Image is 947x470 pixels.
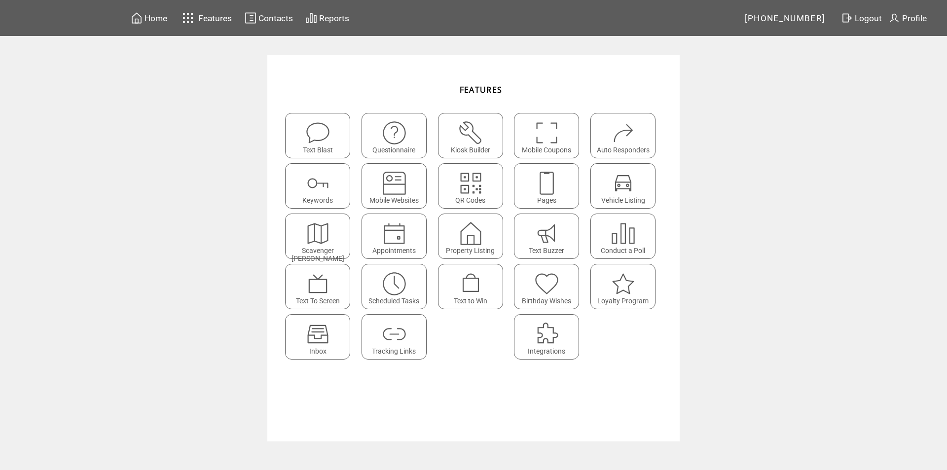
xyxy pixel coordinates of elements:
img: links.svg [381,321,407,347]
a: Loyalty Program [590,264,662,309]
span: Scheduled Tasks [368,297,419,305]
img: mobile-websites.svg [381,170,407,196]
span: Home [145,13,167,23]
span: Property Listing [446,247,495,254]
img: Inbox.svg [305,321,331,347]
span: QR Codes [455,196,485,204]
a: Text Blast [285,113,357,158]
img: features.svg [180,10,197,26]
span: Text to Win [454,297,487,305]
span: [PHONE_NUMBER] [745,13,826,23]
a: Mobile Coupons [514,113,585,158]
span: Loyalty Program [597,297,649,305]
span: Reports [319,13,349,23]
img: vehicle-listing.svg [610,170,636,196]
span: Features [198,13,232,23]
a: Logout [839,10,887,26]
a: Reports [304,10,351,26]
img: home.svg [131,12,143,24]
a: Contacts [243,10,294,26]
span: Birthday Wishes [522,297,571,305]
img: text-to-win.svg [458,271,484,297]
span: Tracking Links [372,347,416,355]
img: appointments.svg [381,220,407,247]
span: Keywords [302,196,333,204]
span: Conduct a Poll [601,247,645,254]
span: Questionnaire [372,146,415,154]
span: Inbox [309,347,327,355]
a: Scheduled Tasks [362,264,433,309]
span: Text To Screen [296,297,340,305]
span: Integrations [528,347,565,355]
span: Kiosk Builder [451,146,490,154]
img: keywords.svg [305,170,331,196]
a: Tracking Links [362,314,433,360]
span: Appointments [372,247,416,254]
span: Contacts [258,13,293,23]
span: Mobile Websites [369,196,419,204]
a: Text Buzzer [514,214,585,259]
img: exit.svg [841,12,853,24]
a: Birthday Wishes [514,264,585,309]
a: Keywords [285,163,357,209]
img: auto-responders.svg [610,120,636,146]
span: Vehicle Listing [601,196,645,204]
img: coupons.svg [534,120,560,146]
a: Pages [514,163,585,209]
a: Conduct a Poll [590,214,662,259]
a: Property Listing [438,214,510,259]
span: Pages [537,196,556,204]
span: Auto Responders [597,146,650,154]
img: scheduled-tasks.svg [381,271,407,297]
a: Appointments [362,214,433,259]
img: text-blast.svg [305,120,331,146]
img: profile.svg [888,12,900,24]
img: qr.svg [458,170,484,196]
a: Inbox [285,314,357,360]
img: text-buzzer.svg [534,220,560,247]
a: Profile [887,10,928,26]
span: Logout [855,13,882,23]
a: Kiosk Builder [438,113,510,158]
span: FEATURES [460,84,503,95]
a: Vehicle Listing [590,163,662,209]
img: loyalty-program.svg [610,271,636,297]
img: birthday-wishes.svg [534,271,560,297]
span: Scavenger [PERSON_NAME] [291,247,344,262]
a: Integrations [514,314,585,360]
a: Questionnaire [362,113,433,158]
span: Mobile Coupons [522,146,571,154]
a: Features [178,8,234,28]
img: integrations.svg [534,321,560,347]
img: chart.svg [305,12,317,24]
img: text-to-screen.svg [305,271,331,297]
img: poll.svg [610,220,636,247]
img: property-listing.svg [458,220,484,247]
img: questionnaire.svg [381,120,407,146]
a: Mobile Websites [362,163,433,209]
img: tool%201.svg [458,120,484,146]
a: Text to Win [438,264,510,309]
a: Text To Screen [285,264,357,309]
a: QR Codes [438,163,510,209]
span: Text Buzzer [529,247,564,254]
span: Text Blast [303,146,333,154]
span: Profile [902,13,927,23]
img: landing-pages.svg [534,170,560,196]
a: Auto Responders [590,113,662,158]
a: Home [129,10,169,26]
a: Scavenger [PERSON_NAME] [285,214,357,259]
img: scavenger.svg [305,220,331,247]
img: contacts.svg [245,12,256,24]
